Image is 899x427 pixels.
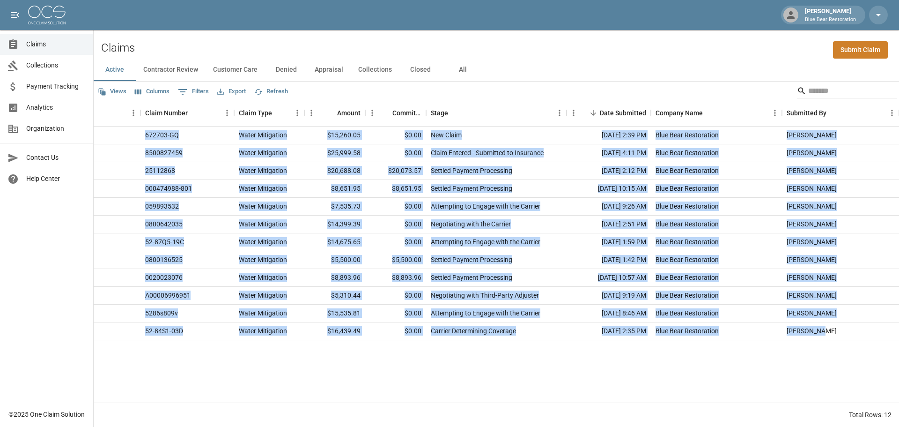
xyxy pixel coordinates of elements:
div: Water Mitigation [239,219,287,229]
button: Refresh [252,84,290,99]
div: Date Submitted [600,100,646,126]
button: Menu [365,106,379,120]
div: Kyle Ortiz [787,130,837,140]
div: Kyle Ortiz [787,148,837,157]
div: [DATE] 10:57 AM [567,269,651,287]
div: Water Mitigation [239,148,287,157]
div: $15,535.81 [304,305,365,322]
div: Water Mitigation [239,308,287,318]
button: Denied [265,59,307,81]
div: Company Name [651,100,782,126]
div: Stage [431,100,448,126]
div: $0.00 [365,127,426,144]
div: 0800136525 [145,255,183,264]
div: $0.00 [365,305,426,322]
div: [DATE] 9:26 AM [567,198,651,216]
button: Closed [399,59,442,81]
div: Water Mitigation [239,184,287,193]
div: [DATE] 2:12 PM [567,162,651,180]
div: Kyle Ortiz [787,219,837,229]
div: Amount [304,100,365,126]
div: [PERSON_NAME] [801,7,860,23]
div: Claim Name [23,100,140,126]
div: Negotiating with Third-Party Adjuster [431,291,539,300]
div: 52-87Q5-19C [145,237,184,247]
a: Submit Claim [833,41,888,59]
div: $5,500.00 [304,251,365,269]
button: open drawer [6,6,24,24]
div: Committed Amount [365,100,426,126]
div: $8,651.95 [304,180,365,198]
div: Settled Payment Processing [431,255,512,264]
div: $8,893.96 [365,269,426,287]
div: Settled Payment Processing [431,166,512,175]
div: [DATE] 1:42 PM [567,251,651,269]
div: Company Name [656,100,703,126]
button: Appraisal [307,59,351,81]
div: Kyle Ortiz [787,308,837,318]
button: Sort [188,106,201,120]
div: Claim Number [140,100,234,126]
div: $0.00 [365,322,426,340]
div: $20,073.57 [365,162,426,180]
div: Committed Amount [392,100,421,126]
button: Show filters [176,84,211,99]
button: Sort [703,106,716,120]
div: Water Mitigation [239,273,287,282]
div: 52-84S1-03D [145,326,183,336]
div: Kyle Ortiz [787,166,837,175]
div: [DATE] 9:19 AM [567,287,651,305]
div: $8,893.96 [304,269,365,287]
div: Blue Bear Restoration [656,148,719,157]
div: Blue Bear Restoration [656,219,719,229]
div: [DATE] 8:46 AM [567,305,651,322]
div: Submitted By [787,100,826,126]
div: [DATE] 10:15 AM [567,180,651,198]
div: A00006996951 [145,291,191,300]
div: Kyle Ortiz [787,237,837,247]
button: Sort [379,106,392,120]
div: $0.00 [365,287,426,305]
div: Claim Entered - Submitted to Insurance [431,148,544,157]
div: Search [797,83,897,100]
div: 000474988-801 [145,184,192,193]
div: Blue Bear Restoration [656,202,719,211]
div: Kyle Ortiz [787,202,837,211]
div: 059893532 [145,202,179,211]
div: dynamic tabs [94,59,899,81]
div: Kyle Ortiz [787,326,837,336]
div: $0.00 [365,216,426,233]
button: Menu [567,106,581,120]
div: Water Mitigation [239,130,287,140]
div: Kyle Ortiz [787,184,837,193]
button: Menu [304,106,318,120]
button: Export [215,84,248,99]
div: $14,399.39 [304,216,365,233]
div: Settled Payment Processing [431,184,512,193]
div: Attempting to Engage with the Carrier [431,202,540,211]
div: 0020023076 [145,273,183,282]
div: Claim Type [234,100,304,126]
div: Submitted By [782,100,899,126]
div: Amount [337,100,361,126]
span: Collections [26,60,86,70]
img: ocs-logo-white-transparent.png [28,6,66,24]
div: $7,535.73 [304,198,365,216]
div: 0800642035 [145,219,183,229]
div: $5,310.44 [304,287,365,305]
button: Views [96,84,129,99]
div: [DATE] 4:11 PM [567,144,651,162]
button: Menu [220,106,234,120]
div: Water Mitigation [239,166,287,175]
button: Customer Care [206,59,265,81]
div: $0.00 [365,198,426,216]
span: Analytics [26,103,86,112]
div: Date Submitted [567,100,651,126]
div: © 2025 One Claim Solution [8,410,85,419]
div: Water Mitigation [239,326,287,336]
button: Sort [826,106,840,120]
button: Sort [587,106,600,120]
div: Water Mitigation [239,255,287,264]
div: Water Mitigation [239,237,287,247]
button: Menu [126,106,140,120]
